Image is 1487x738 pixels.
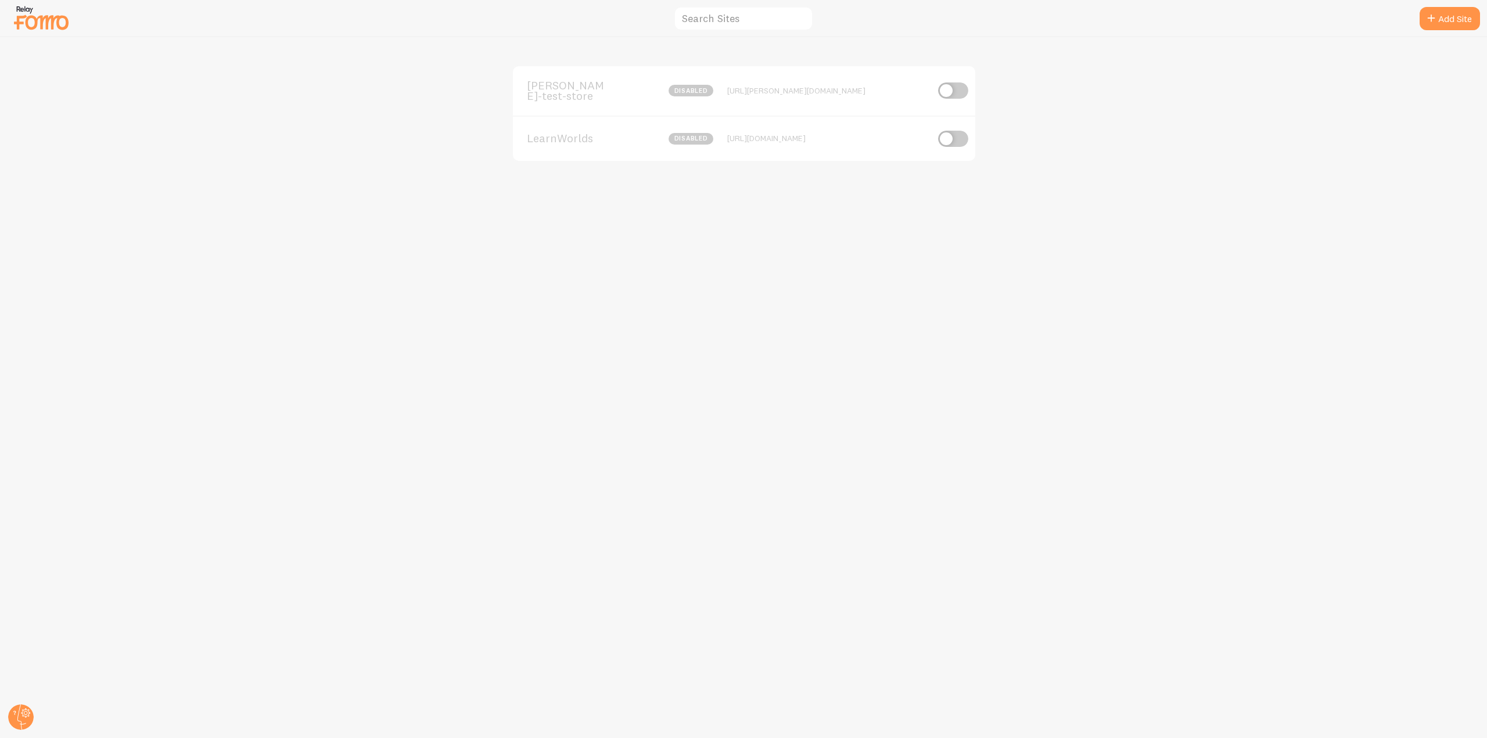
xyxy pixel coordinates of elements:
span: disabled [669,133,713,145]
span: [PERSON_NAME]-test-store [527,80,620,102]
div: [URL][DOMAIN_NAME] [727,133,928,143]
div: [URL][PERSON_NAME][DOMAIN_NAME] [727,85,928,96]
span: LearnWorlds [527,133,620,143]
span: disabled [669,85,713,96]
img: fomo-relay-logo-orange.svg [12,3,70,33]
